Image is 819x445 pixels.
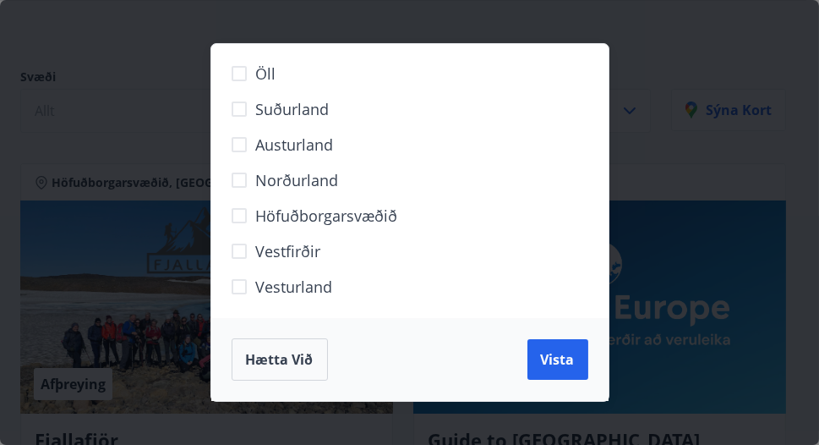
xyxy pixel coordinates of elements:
span: Öll [256,63,276,85]
span: Hætta við [246,350,314,369]
button: Vista [527,339,588,380]
span: Austurland [256,134,334,156]
span: Suðurland [256,98,330,120]
button: Hætta við [232,338,328,381]
span: Vesturland [256,276,333,298]
span: Höfuðborgarsvæðið [256,205,398,227]
span: Norðurland [256,169,339,191]
span: Vista [541,350,575,369]
span: Vestfirðir [256,240,321,262]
